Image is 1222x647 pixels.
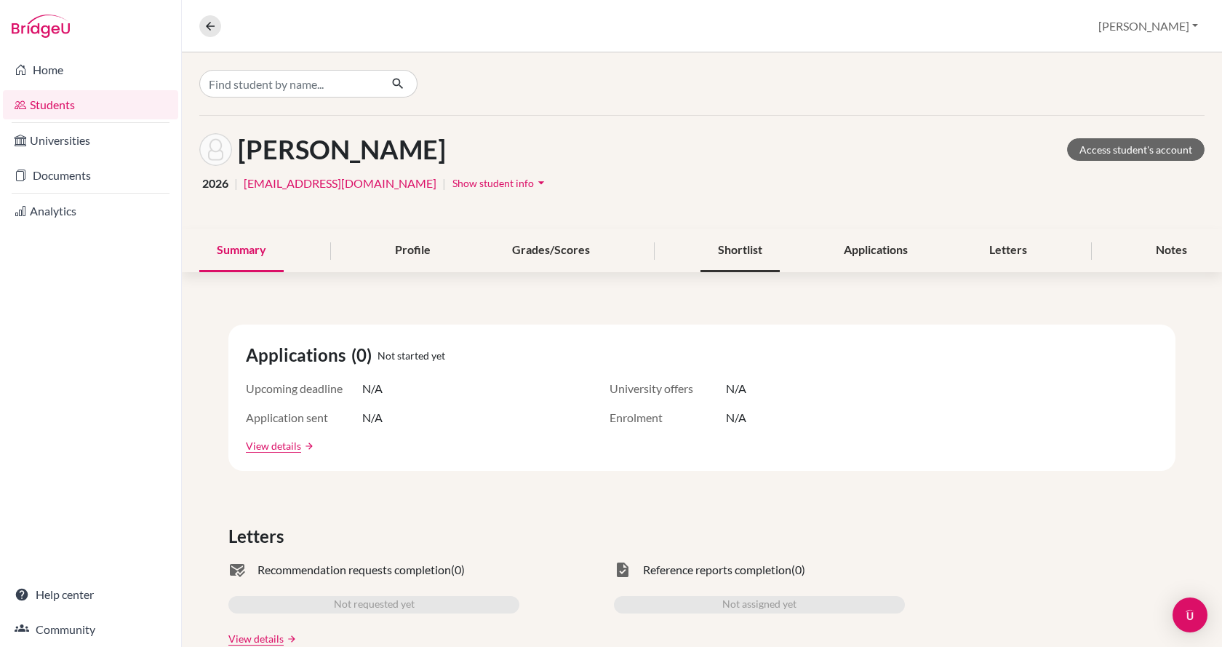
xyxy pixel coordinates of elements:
span: 2026 [202,175,228,192]
span: Not started yet [378,348,445,363]
a: Community [3,615,178,644]
span: task [614,561,631,579]
div: Shortlist [700,229,780,272]
span: University offers [610,380,726,397]
img: Bridge-U [12,15,70,38]
div: Applications [826,229,925,272]
i: arrow_drop_down [534,175,548,190]
input: Find student by name... [199,70,380,98]
span: Letters [228,523,289,549]
img: Emma Ábrahám's avatar [199,133,232,166]
span: (0) [351,342,378,368]
span: | [442,175,446,192]
a: View details [228,631,284,646]
div: Summary [199,229,284,272]
a: Documents [3,161,178,190]
a: Universities [3,126,178,155]
span: N/A [362,409,383,426]
span: Applications [246,342,351,368]
a: arrow_forward [284,634,297,644]
span: Recommendation requests completion [257,561,451,579]
a: [EMAIL_ADDRESS][DOMAIN_NAME] [244,175,436,192]
span: Show student info [452,177,534,189]
span: | [234,175,238,192]
span: (0) [451,561,465,579]
span: N/A [726,409,746,426]
button: Show student infoarrow_drop_down [452,172,549,194]
a: Home [3,55,178,84]
span: mark_email_read [228,561,246,579]
span: Not requested yet [334,596,415,614]
span: Application sent [246,409,362,426]
span: Enrolment [610,409,726,426]
a: Analytics [3,197,178,226]
div: Notes [1138,229,1205,272]
a: View details [246,438,301,453]
span: Not assigned yet [722,596,796,614]
span: (0) [791,561,805,579]
a: Students [3,90,178,119]
div: Grades/Scores [495,229,607,272]
span: N/A [362,380,383,397]
span: Reference reports completion [643,561,791,579]
div: Profile [378,229,448,272]
span: Upcoming deadline [246,380,362,397]
a: Access student's account [1067,138,1205,161]
div: Letters [972,229,1045,272]
div: Open Intercom Messenger [1173,598,1207,632]
h1: [PERSON_NAME] [238,134,446,165]
span: N/A [726,380,746,397]
button: [PERSON_NAME] [1092,12,1205,40]
a: arrow_forward [301,441,314,451]
a: Help center [3,580,178,609]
